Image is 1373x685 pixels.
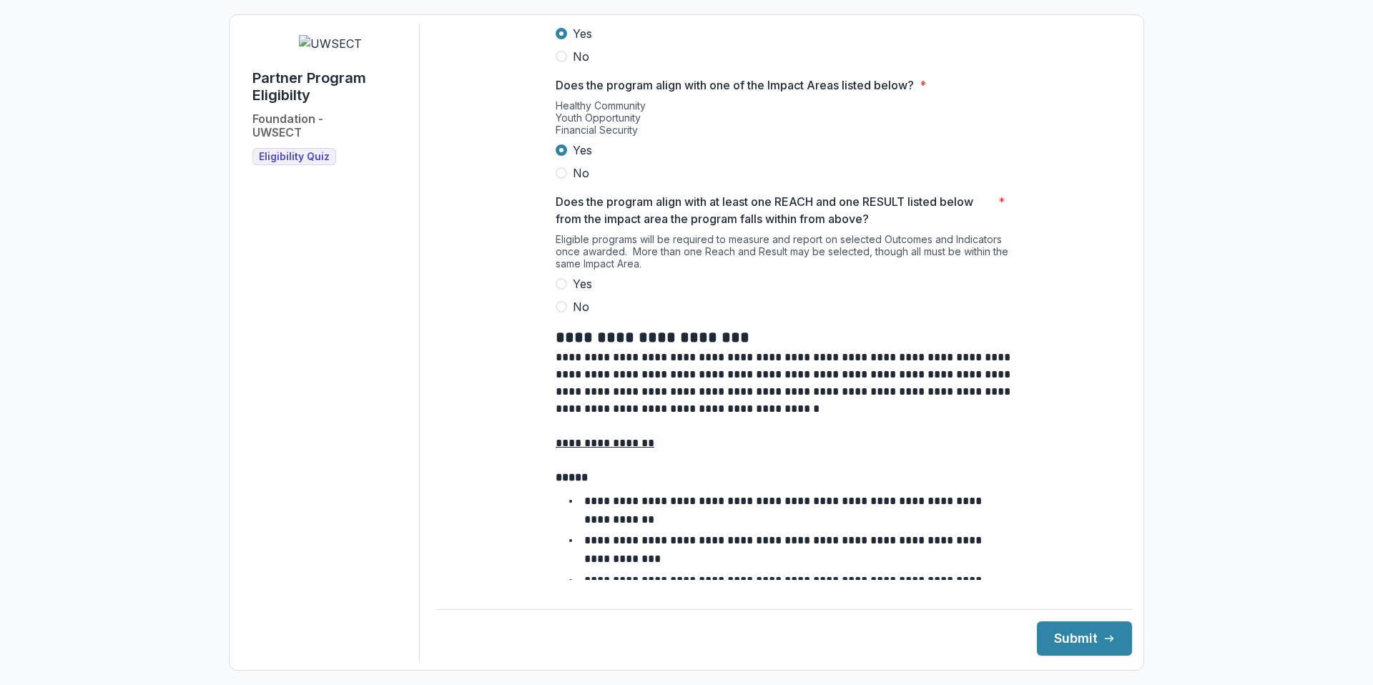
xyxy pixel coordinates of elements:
[259,151,330,163] span: Eligibility Quiz
[573,48,589,65] span: No
[573,275,592,292] span: Yes
[573,164,589,182] span: No
[573,25,592,42] span: Yes
[556,233,1013,275] div: Eligible programs will be required to measure and report on selected Outcomes and Indicators once...
[1037,621,1132,656] button: Submit
[299,35,362,52] img: UWSECT
[573,298,589,315] span: No
[556,99,1013,142] div: Healthy Community Youth Opportunity Financial Security
[252,69,408,104] h1: Partner Program Eligibilty
[573,142,592,159] span: Yes
[556,77,914,94] p: Does the program align with one of the Impact Areas listed below?
[252,112,323,139] h2: Foundation - UWSECT
[556,193,993,227] p: Does the program align with at least one REACH and one RESULT listed below from the impact area t...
